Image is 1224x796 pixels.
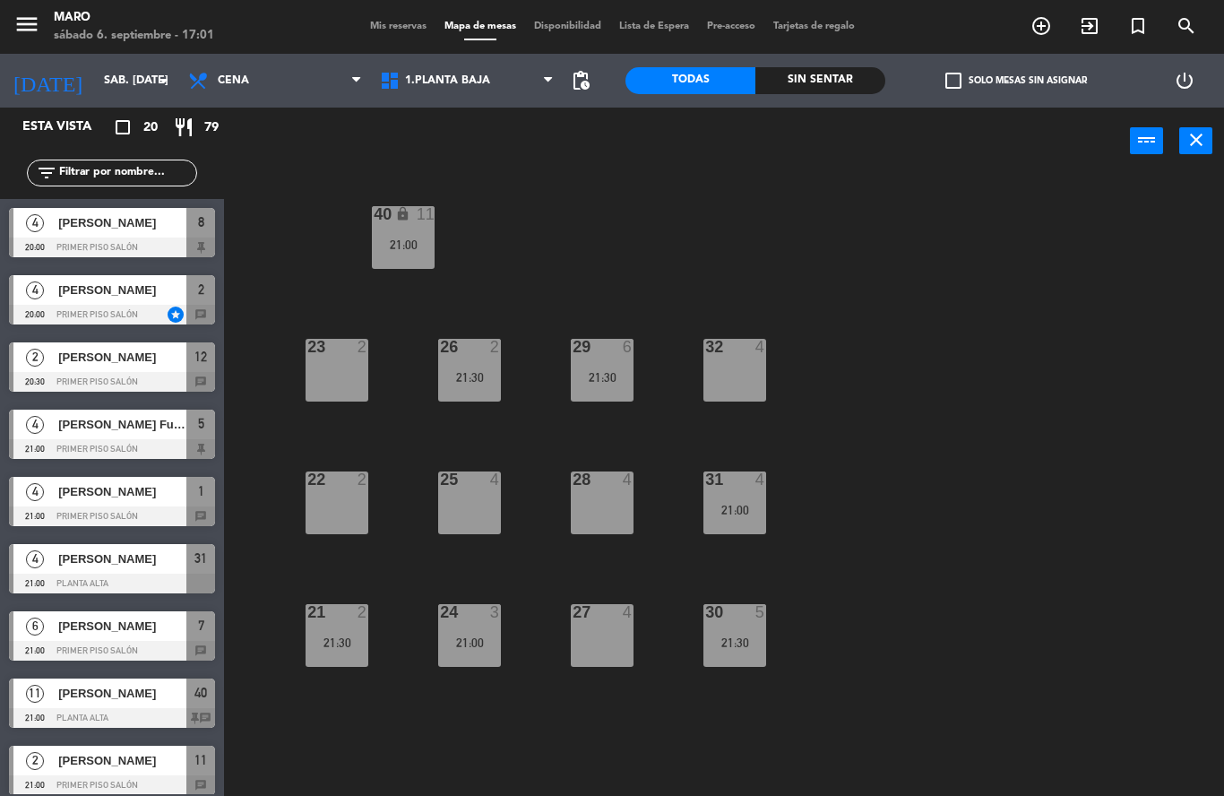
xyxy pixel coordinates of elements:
[1017,11,1065,41] span: RESERVAR MESA
[372,238,435,251] div: 21:00
[204,117,219,138] span: 79
[194,749,207,771] span: 11
[153,70,175,91] i: arrow_drop_down
[698,22,764,31] span: Pre-acceso
[112,117,134,138] i: crop_square
[57,163,196,183] input: Filtrar por nombre...
[755,472,766,488] div: 4
[573,339,573,355] div: 29
[58,751,186,770] span: [PERSON_NAME]
[525,22,610,31] span: Disponibilidad
[358,604,368,620] div: 2
[440,472,441,488] div: 25
[374,206,375,222] div: 40
[58,213,186,232] span: [PERSON_NAME]
[307,604,308,620] div: 21
[36,162,57,184] i: filter_list
[570,70,591,91] span: pending_actions
[358,339,368,355] div: 2
[705,472,706,488] div: 31
[571,371,634,384] div: 21:30
[26,349,44,367] span: 2
[573,604,573,620] div: 27
[573,472,573,488] div: 28
[1030,15,1052,37] i: add_circle_outline
[173,117,194,138] i: restaurant
[440,604,441,620] div: 24
[1136,129,1158,151] i: power_input
[307,339,308,355] div: 23
[625,67,755,94] div: Todas
[1114,11,1162,41] span: Reserva especial
[26,416,44,434] span: 4
[610,22,698,31] span: Lista de Espera
[143,117,158,138] span: 20
[358,472,368,488] div: 2
[490,472,501,488] div: 4
[54,9,214,27] div: Maro
[26,618,44,636] span: 6
[705,339,706,355] div: 32
[1079,15,1100,37] i: exit_to_app
[58,348,186,367] span: [PERSON_NAME]
[198,279,204,300] span: 2
[1127,15,1149,37] i: turned_in_not
[198,615,204,636] span: 7
[307,472,308,488] div: 22
[13,11,40,44] button: menu
[1174,70,1195,91] i: power_settings_new
[58,482,186,501] span: [PERSON_NAME]
[1179,127,1212,154] button: close
[26,685,44,703] span: 11
[435,22,525,31] span: Mapa de mesas
[703,636,766,649] div: 21:30
[58,281,186,299] span: [PERSON_NAME]
[58,684,186,703] span: [PERSON_NAME]
[194,548,207,569] span: 31
[405,74,490,87] span: 1.Planta baja
[54,27,214,45] div: sábado 6. septiembre - 17:01
[26,281,44,299] span: 4
[26,550,44,568] span: 4
[490,339,501,355] div: 2
[395,206,410,221] i: lock
[198,480,204,502] span: 1
[417,206,435,222] div: 11
[13,11,40,38] i: menu
[1162,11,1211,41] span: BUSCAR
[440,339,441,355] div: 26
[1176,15,1197,37] i: search
[755,604,766,620] div: 5
[1130,127,1163,154] button: power_input
[198,413,204,435] span: 5
[703,504,766,516] div: 21:00
[438,371,501,384] div: 21:30
[755,339,766,355] div: 4
[361,22,435,31] span: Mis reservas
[945,73,1087,89] label: Solo mesas sin asignar
[58,549,186,568] span: [PERSON_NAME]
[26,483,44,501] span: 4
[945,73,961,89] span: check_box_outline_blank
[623,604,634,620] div: 4
[194,346,207,368] span: 12
[1185,129,1207,151] i: close
[58,415,186,434] span: [PERSON_NAME] Fucks
[1065,11,1114,41] span: WALK IN
[218,74,249,87] span: Cena
[764,22,864,31] span: Tarjetas de regalo
[26,752,44,770] span: 2
[438,636,501,649] div: 21:00
[306,636,368,649] div: 21:30
[490,604,501,620] div: 3
[26,214,44,232] span: 4
[705,604,706,620] div: 30
[623,339,634,355] div: 6
[623,472,634,488] div: 4
[194,682,207,704] span: 40
[58,617,186,636] span: [PERSON_NAME]
[198,212,204,233] span: 8
[755,67,885,94] div: Sin sentar
[9,117,129,138] div: Esta vista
